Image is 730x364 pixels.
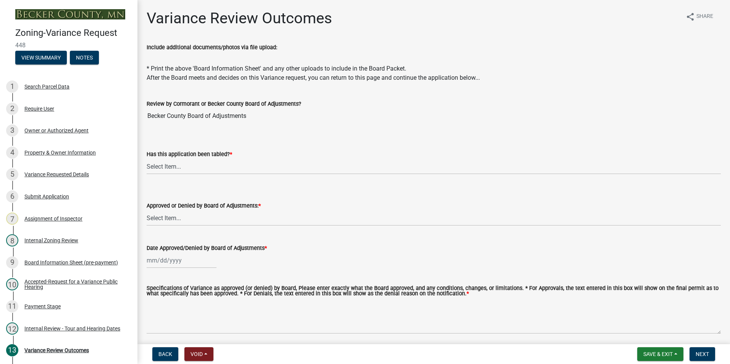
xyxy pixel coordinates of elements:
[15,51,67,64] button: View Summary
[24,84,69,89] div: Search Parcel Data
[680,9,719,24] button: shareShare
[70,55,99,61] wm-modal-confirm: Notes
[6,278,18,290] div: 10
[158,351,172,357] span: Back
[6,168,18,180] div: 5
[643,351,673,357] span: Save & Exit
[6,256,18,269] div: 9
[15,42,122,49] span: 448
[147,286,721,297] label: Specifications of Variance as approved (or denied) by Board, Please enter exactly what the Board ...
[24,348,89,353] div: Variance Review Outcomes
[6,81,18,93] div: 1
[6,103,18,115] div: 2
[15,27,131,39] h4: Zoning-Variance Request
[24,304,61,309] div: Payment Stage
[6,213,18,225] div: 7
[147,65,406,72] span: * Print the above 'Board Information Sheet' and any other uploads to include in the Board Packet.
[147,45,277,50] label: Include additional documents/photos via file upload:
[24,172,89,177] div: Variance Requested Details
[637,347,683,361] button: Save & Exit
[6,190,18,203] div: 6
[686,12,695,21] i: share
[24,128,89,133] div: Owner or Authorized Agent
[6,124,18,137] div: 3
[696,351,709,357] span: Next
[24,260,118,265] div: Board Information Sheet (pre-payment)
[147,253,216,268] input: mm/dd/yyyy
[24,238,78,243] div: Internal Zoning Review
[147,73,721,82] div: After the Board meets and decides on this Variance request, you can return to this page and conti...
[24,326,120,331] div: Internal Review - Tour and Hearing Dates
[6,344,18,356] div: 13
[147,203,261,209] label: Approved or Denied by Board of Adjustments:
[191,351,203,357] span: Void
[6,234,18,246] div: 8
[24,150,96,155] div: Property & Owner Information
[24,194,69,199] div: Submit Application
[152,347,178,361] button: Back
[147,152,232,157] label: Has this application been tabled?
[24,279,125,290] div: Accepted-Request for a Variance Public Hearing
[24,216,82,221] div: Assignment of Inspector
[15,55,67,61] wm-modal-confirm: Summary
[24,106,54,111] div: Require User
[15,9,125,19] img: Becker County, Minnesota
[6,322,18,335] div: 12
[184,347,213,361] button: Void
[690,347,715,361] button: Next
[147,101,301,107] label: Review by Cormorant or Becker County Board of Adjustments?
[696,12,713,21] span: Share
[70,51,99,64] button: Notes
[6,300,18,312] div: 11
[147,9,332,27] h1: Variance Review Outcomes
[147,246,267,251] label: Date Approved/Denied by Board of Adjustments
[6,147,18,159] div: 4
